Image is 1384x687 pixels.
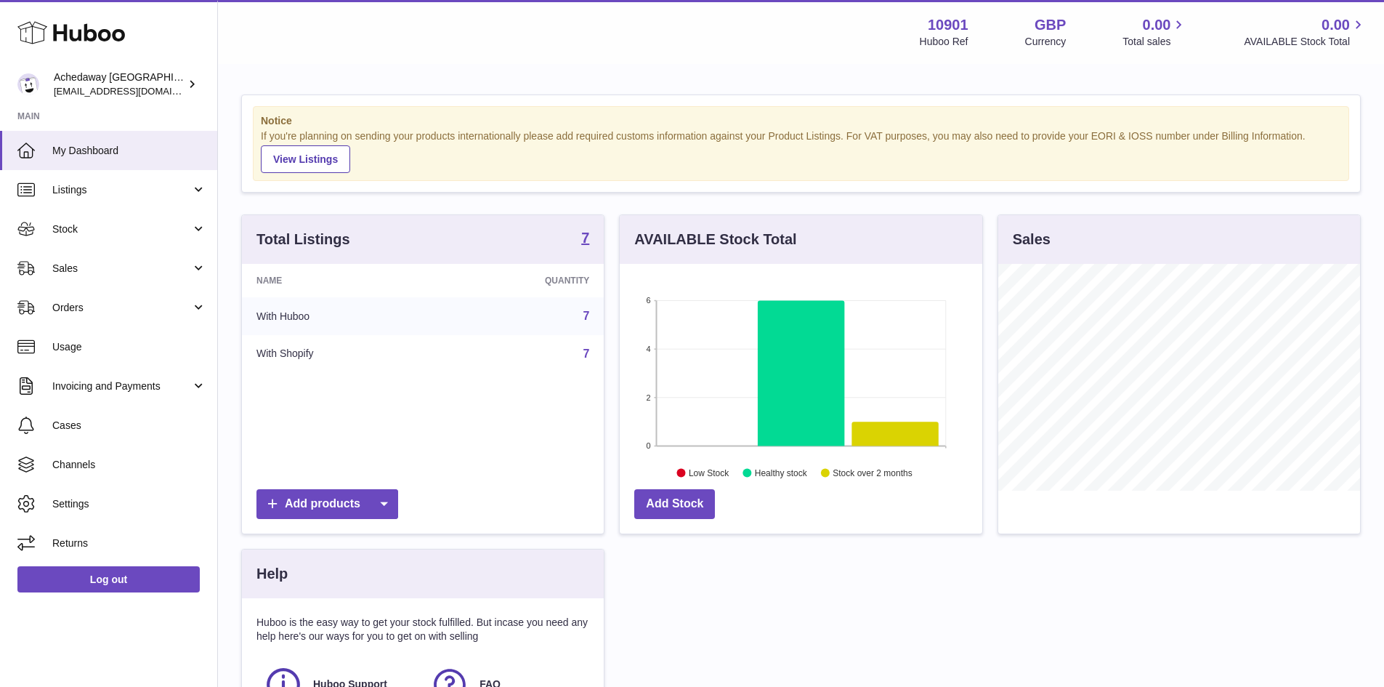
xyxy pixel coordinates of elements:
[256,616,589,643] p: Huboo is the easy way to get your stock fulfilled. But incase you need any help here's our ways f...
[1244,35,1367,49] span: AVAILABLE Stock Total
[647,345,651,353] text: 4
[52,222,191,236] span: Stock
[52,301,191,315] span: Orders
[17,73,39,95] img: admin@newpb.co.uk
[52,340,206,354] span: Usage
[261,114,1341,128] strong: Notice
[261,145,350,173] a: View Listings
[928,15,968,35] strong: 10901
[52,497,206,511] span: Settings
[52,262,191,276] span: Sales
[52,419,206,433] span: Cases
[52,379,191,393] span: Invoicing and Payments
[583,310,589,322] a: 7
[634,230,796,249] h3: AVAILABLE Stock Total
[1244,15,1367,49] a: 0.00 AVAILABLE Stock Total
[52,144,206,158] span: My Dashboard
[256,489,398,519] a: Add products
[1143,15,1171,35] span: 0.00
[256,230,350,249] h3: Total Listings
[437,264,604,297] th: Quantity
[1122,15,1187,49] a: 0.00 Total sales
[242,297,437,335] td: With Huboo
[242,264,437,297] th: Name
[647,296,651,305] text: 6
[755,467,808,478] text: Healthy stock
[1035,15,1066,35] strong: GBP
[634,489,715,519] a: Add Stock
[1322,15,1350,35] span: 0.00
[1025,35,1067,49] div: Currency
[647,393,651,401] text: 2
[261,129,1341,173] div: If you're planning on sending your products internationally please add required customs informati...
[54,85,214,97] span: [EMAIL_ADDRESS][DOMAIN_NAME]
[581,230,589,245] strong: 7
[581,230,589,248] a: 7
[920,35,968,49] div: Huboo Ref
[583,347,589,360] a: 7
[833,467,912,478] text: Stock over 2 months
[52,537,206,550] span: Returns
[242,335,437,373] td: With Shopify
[647,441,651,450] text: 0
[256,564,288,584] h3: Help
[52,183,191,197] span: Listings
[689,467,729,478] text: Low Stock
[54,71,185,98] div: Achedaway [GEOGRAPHIC_DATA]
[17,566,200,592] a: Log out
[1122,35,1187,49] span: Total sales
[52,458,206,472] span: Channels
[1013,230,1051,249] h3: Sales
